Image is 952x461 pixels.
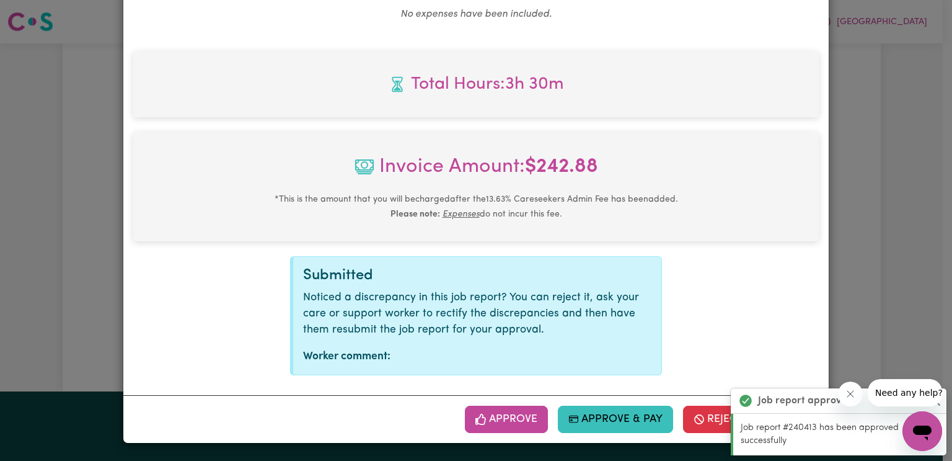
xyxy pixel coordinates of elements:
[303,351,390,362] strong: Worker comment:
[838,382,863,406] iframe: Close message
[741,421,939,448] p: Job report #240413 has been approved successfully
[400,9,552,19] em: No expenses have been included.
[7,9,75,19] span: Need any help?
[303,290,651,339] p: Noticed a discrepancy in this job report? You can reject it, ask your care or support worker to r...
[143,152,809,192] span: Invoice Amount:
[143,71,809,97] span: Total hours worked: 3 hours 30 minutes
[758,393,853,408] strong: Job report approved
[303,268,373,283] span: Submitted
[390,210,440,219] b: Please note:
[525,157,598,177] b: $ 242.88
[558,406,674,433] button: Approve & Pay
[683,406,754,433] button: Reject
[868,379,942,406] iframe: Message from company
[443,210,480,219] u: Expenses
[902,411,942,451] iframe: Button to launch messaging window
[465,406,548,433] button: Approve
[275,195,678,219] small: This is the amount that you will be charged after the 13.63 % Careseekers Admin Fee has been adde...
